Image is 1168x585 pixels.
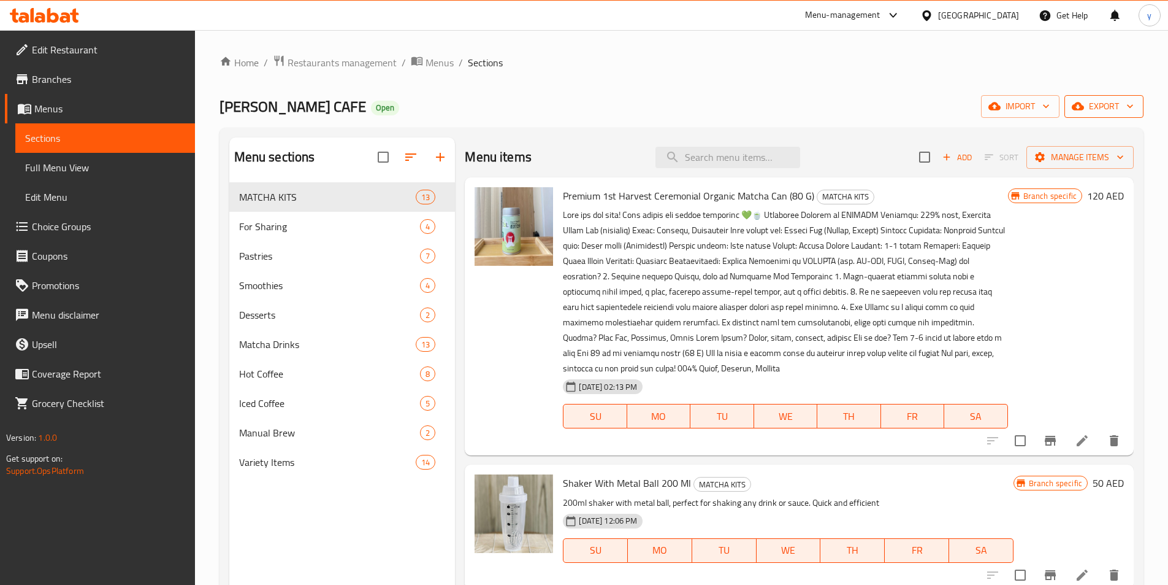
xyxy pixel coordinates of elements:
[981,95,1059,118] button: import
[5,300,195,330] a: Menu disclaimer
[5,359,195,389] a: Coverage Report
[459,55,463,70] li: /
[1026,146,1134,169] button: Manage items
[5,212,195,241] a: Choice Groups
[563,474,691,492] span: Shaker With Metal Ball 200 Ml
[574,515,642,527] span: [DATE] 12:06 PM
[817,190,874,204] div: MATCHA KITS
[32,396,185,411] span: Grocery Checklist
[5,64,195,94] a: Branches
[420,366,435,381] div: items
[5,271,195,300] a: Promotions
[1024,478,1087,489] span: Branch specific
[229,359,456,389] div: Hot Coffee8
[421,309,435,321] span: 2
[229,182,456,212] div: MATCHA KITS13
[229,330,456,359] div: Matcha Drinks13
[239,396,421,411] span: Iced Coffee
[1007,428,1033,454] span: Select to update
[416,457,435,468] span: 14
[15,153,195,182] a: Full Menu View
[273,55,397,71] a: Restaurants management
[949,538,1013,563] button: SA
[1018,190,1082,202] span: Branch specific
[234,148,315,166] h2: Menu sections
[32,249,185,263] span: Coupons
[25,190,185,204] span: Edit Menu
[239,219,421,234] div: For Sharing
[475,475,553,553] img: Shaker With Metal Ball 200 Ml
[229,212,456,241] div: For Sharing4
[32,308,185,322] span: Menu disclaimer
[239,308,421,322] span: Desserts
[239,190,416,204] div: MATCHA KITS
[32,337,185,352] span: Upsell
[421,368,435,380] span: 8
[402,55,406,70] li: /
[420,425,435,440] div: items
[5,35,195,64] a: Edit Restaurant
[825,541,880,559] span: TH
[6,463,84,479] a: Support.OpsPlatform
[229,177,456,482] nav: Menu sections
[655,147,800,168] input: search
[628,538,692,563] button: MO
[568,541,623,559] span: SU
[34,101,185,116] span: Menus
[416,337,435,352] div: items
[239,278,421,293] span: Smoothies
[420,219,435,234] div: items
[239,366,421,381] div: Hot Coffee
[693,477,751,492] div: MATCHA KITS
[15,123,195,153] a: Sections
[692,538,757,563] button: TU
[1036,150,1124,165] span: Manage items
[944,404,1008,428] button: SA
[563,404,627,428] button: SU
[219,55,259,70] a: Home
[239,425,421,440] span: Manual Brew
[1099,426,1129,455] button: delete
[475,187,553,266] img: Premium 1st Harvest Ceremonial Organic Matcha Can (80 G)
[690,404,754,428] button: TU
[890,541,944,559] span: FR
[416,190,435,204] div: items
[805,8,880,23] div: Menu-management
[420,308,435,322] div: items
[32,219,185,234] span: Choice Groups
[5,330,195,359] a: Upsell
[761,541,816,559] span: WE
[977,148,1026,167] span: Select section first
[421,280,435,292] span: 4
[937,148,977,167] span: Add item
[32,72,185,87] span: Branches
[759,408,813,425] span: WE
[229,300,456,330] div: Desserts2
[1093,475,1124,492] h6: 50 AED
[563,187,814,205] span: Premium 1st Harvest Ceremonial Organic Matcha Can (80 G)
[288,55,397,70] span: Restaurants management
[25,131,185,145] span: Sections
[239,249,421,263] div: Pastries
[420,278,435,293] div: items
[6,430,36,446] span: Version:
[411,55,454,71] a: Menus
[239,455,416,470] div: Variety Items
[370,144,396,170] span: Select all sections
[563,538,628,563] button: SU
[239,337,416,352] div: Matcha Drinks
[949,408,1003,425] span: SA
[881,404,945,428] button: FR
[229,241,456,271] div: Pastries7
[371,103,399,113] span: Open
[1087,187,1124,204] h6: 120 AED
[885,538,949,563] button: FR
[1064,95,1143,118] button: export
[264,55,268,70] li: /
[468,55,503,70] span: Sections
[938,9,1019,22] div: [GEOGRAPHIC_DATA]
[954,541,1009,559] span: SA
[421,398,435,409] span: 5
